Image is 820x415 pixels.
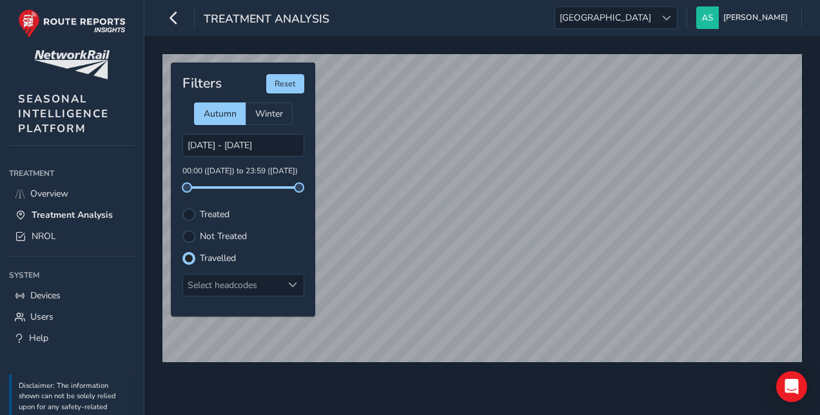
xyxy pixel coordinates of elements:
span: Treatment Analysis [204,11,329,29]
h4: Filters [182,75,222,92]
img: diamond-layout [696,6,719,29]
a: Overview [9,183,135,204]
div: Open Intercom Messenger [776,371,807,402]
span: Treatment Analysis [32,209,113,221]
button: [PERSON_NAME] [696,6,792,29]
label: Travelled [200,254,236,263]
span: Users [30,311,54,323]
a: Users [9,306,135,327]
label: Treated [200,210,229,219]
img: rr logo [18,9,126,38]
button: Reset [266,74,304,93]
div: System [9,265,135,285]
span: SEASONAL INTELLIGENCE PLATFORM [18,92,109,136]
span: Autumn [204,108,237,120]
span: [GEOGRAPHIC_DATA] [555,7,656,28]
a: Devices [9,285,135,306]
span: Overview [30,188,68,200]
div: Winter [246,102,293,125]
a: Help [9,327,135,349]
img: customer logo [34,50,110,79]
span: Winter [255,108,283,120]
label: Not Treated [200,232,247,241]
canvas: Map [162,54,802,362]
div: Treatment [9,164,135,183]
a: NROL [9,226,135,247]
span: [PERSON_NAME] [723,6,788,29]
a: Treatment Analysis [9,204,135,226]
div: Autumn [194,102,246,125]
span: Help [29,332,48,344]
div: Select headcodes [183,275,282,296]
p: 00:00 ([DATE]) to 23:59 ([DATE]) [182,166,304,177]
span: Devices [30,289,61,302]
span: NROL [32,230,56,242]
